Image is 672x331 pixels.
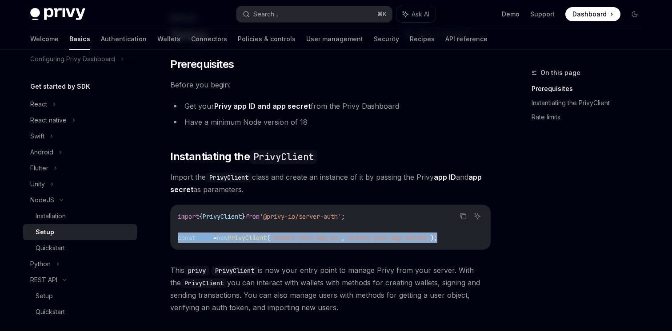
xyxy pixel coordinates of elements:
[30,115,67,126] div: React native
[412,10,429,19] span: Ask AI
[260,213,341,221] span: '@privy-io/server-auth'
[306,28,363,50] a: User management
[377,11,387,18] span: ⌘ K
[170,171,491,196] span: Import the class and create an instance of it by passing the Privy and as parameters.
[30,8,85,20] img: dark logo
[572,10,607,19] span: Dashboard
[184,266,209,276] code: privy
[472,210,483,222] button: Ask AI
[410,28,435,50] a: Recipes
[253,9,278,20] div: Search...
[434,173,456,181] strong: app ID
[212,266,258,276] code: PrivyClient
[30,147,53,158] div: Android
[30,195,54,205] div: NodeJS
[170,100,491,112] li: Get your from the Privy Dashboard
[530,10,555,19] a: Support
[250,150,317,164] code: PrivyClient
[213,234,217,242] span: =
[181,278,227,288] code: PrivyClient
[457,210,469,222] button: Copy the contents from the code block
[23,240,137,256] a: Quickstart
[36,227,54,237] div: Setup
[502,10,520,19] a: Demo
[30,275,57,285] div: REST API
[236,6,392,22] button: Search...⌘K
[170,79,491,91] span: Before you begin:
[341,213,345,221] span: ;
[203,213,242,221] span: PrivyClient
[238,28,296,50] a: Policies & controls
[36,307,65,317] div: Quickstart
[196,234,213,242] span: privy
[170,150,317,164] span: Instantiating the
[178,213,199,221] span: import
[214,102,311,111] a: Privy app ID and app secret
[374,28,399,50] a: Security
[341,234,345,242] span: ,
[23,224,137,240] a: Setup
[30,99,47,110] div: React
[628,7,642,21] button: Toggle dark mode
[532,82,649,96] a: Prerequisites
[30,179,45,189] div: Unity
[565,7,620,21] a: Dashboard
[36,211,66,221] div: Installation
[206,173,252,182] code: PrivyClient
[267,234,270,242] span: (
[101,28,147,50] a: Authentication
[30,259,51,269] div: Python
[30,163,48,173] div: Flutter
[532,110,649,124] a: Rate limits
[157,28,180,50] a: Wallets
[23,288,137,304] a: Setup
[396,6,436,22] button: Ask AI
[199,213,203,221] span: {
[30,131,44,142] div: Swift
[69,28,90,50] a: Basics
[36,291,53,301] div: Setup
[540,67,580,78] span: On this page
[170,57,234,71] span: Prerequisites
[228,234,267,242] span: PrivyClient
[242,213,245,221] span: }
[23,208,137,224] a: Installation
[345,234,430,242] span: 'insert-your-app-secret'
[170,264,491,314] span: This is now your entry point to manage Privy from your server. With the you can interact with wal...
[532,96,649,110] a: Instantiating the PrivyClient
[30,81,90,92] h5: Get started by SDK
[23,304,137,320] a: Quickstart
[430,234,437,242] span: );
[170,116,491,128] li: Have a minimum Node version of 18
[191,28,227,50] a: Connectors
[270,234,341,242] span: 'insert-your-app-id'
[445,28,488,50] a: API reference
[245,213,260,221] span: from
[36,243,65,253] div: Quickstart
[217,234,228,242] span: new
[178,234,196,242] span: const
[30,28,59,50] a: Welcome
